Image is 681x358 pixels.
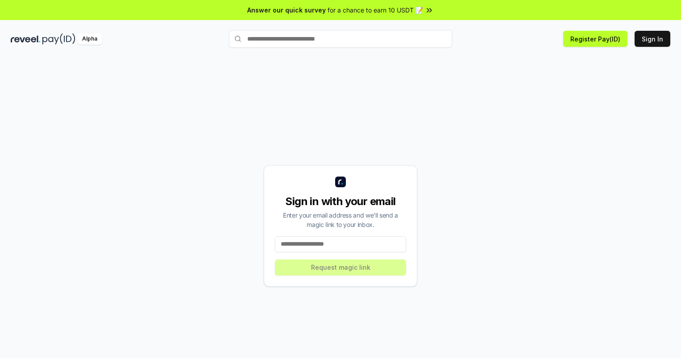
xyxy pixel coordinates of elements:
span: for a chance to earn 10 USDT 📝 [328,5,423,15]
img: reveel_dark [11,33,41,45]
div: Alpha [77,33,102,45]
span: Answer our quick survey [247,5,326,15]
div: Enter your email address and we’ll send a magic link to your inbox. [275,210,406,229]
img: logo_small [335,177,346,187]
img: pay_id [42,33,75,45]
button: Sign In [635,31,670,47]
button: Register Pay(ID) [563,31,627,47]
div: Sign in with your email [275,194,406,209]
